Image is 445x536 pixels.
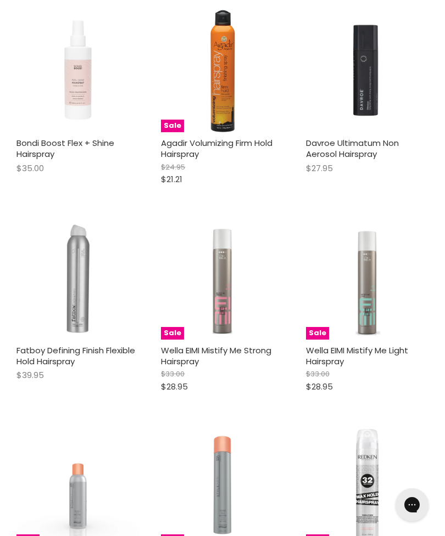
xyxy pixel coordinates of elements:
[161,217,283,340] img: Wella EIMI Mistify Me Strong Hairspray
[306,369,330,379] span: $33.00
[306,162,333,174] span: $27.95
[161,173,182,185] span: $21.21
[182,10,264,132] img: Agadir Volumizing Firm Hold Hairspray
[16,369,44,381] span: $39.95
[306,327,329,340] span: Sale
[16,217,139,340] img: Fatboy Defining Finish Flexible Hold Hairspray
[306,217,429,340] img: Wella EIMI Mistify Me Light Hairspray
[161,10,283,132] a: Agadir Volumizing Firm Hold HairspraySale
[161,381,188,392] span: $28.95
[16,162,44,174] span: $35.00
[306,381,333,392] span: $28.95
[161,217,283,340] a: Wella EIMI Mistify Me Strong HairspraySale
[161,327,184,340] span: Sale
[16,345,135,367] a: Fatboy Defining Finish Flexible Hold Hairspray
[306,137,399,160] a: Davroe Ultimatum Non Aerosol Hairspray
[161,120,184,132] span: Sale
[306,10,429,132] img: Davroe Ultimatum Non Aerosol Hairspray
[16,10,139,132] img: Bondi Boost Flex + Shine Hairspray
[161,369,185,379] span: $33.00
[161,137,272,160] a: Agadir Volumizing Firm Hold Hairspray
[390,484,434,525] iframe: Gorgias live chat messenger
[161,162,185,172] span: $24.95
[306,217,429,340] a: Wella EIMI Mistify Me Light HairspraySale
[306,345,408,367] a: Wella EIMI Mistify Me Light Hairspray
[161,345,271,367] a: Wella EIMI Mistify Me Strong Hairspray
[16,137,114,160] a: Bondi Boost Flex + Shine Hairspray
